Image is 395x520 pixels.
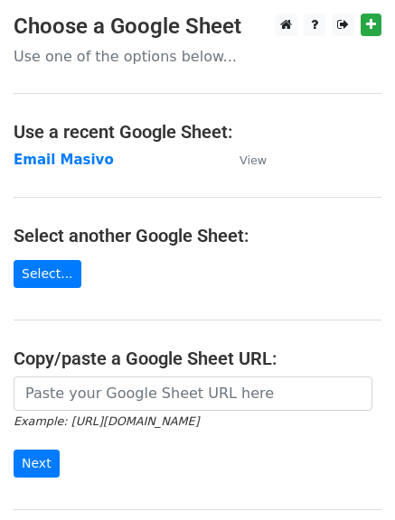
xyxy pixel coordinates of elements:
[14,152,114,168] a: Email Masivo
[14,376,372,411] input: Paste your Google Sheet URL here
[14,450,60,478] input: Next
[221,152,267,168] a: View
[14,260,81,288] a: Select...
[14,47,381,66] p: Use one of the options below...
[14,414,199,428] small: Example: [URL][DOMAIN_NAME]
[14,348,381,369] h4: Copy/paste a Google Sheet URL:
[14,121,381,143] h4: Use a recent Google Sheet:
[14,225,381,246] h4: Select another Google Sheet:
[14,14,381,40] h3: Choose a Google Sheet
[240,153,267,167] small: View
